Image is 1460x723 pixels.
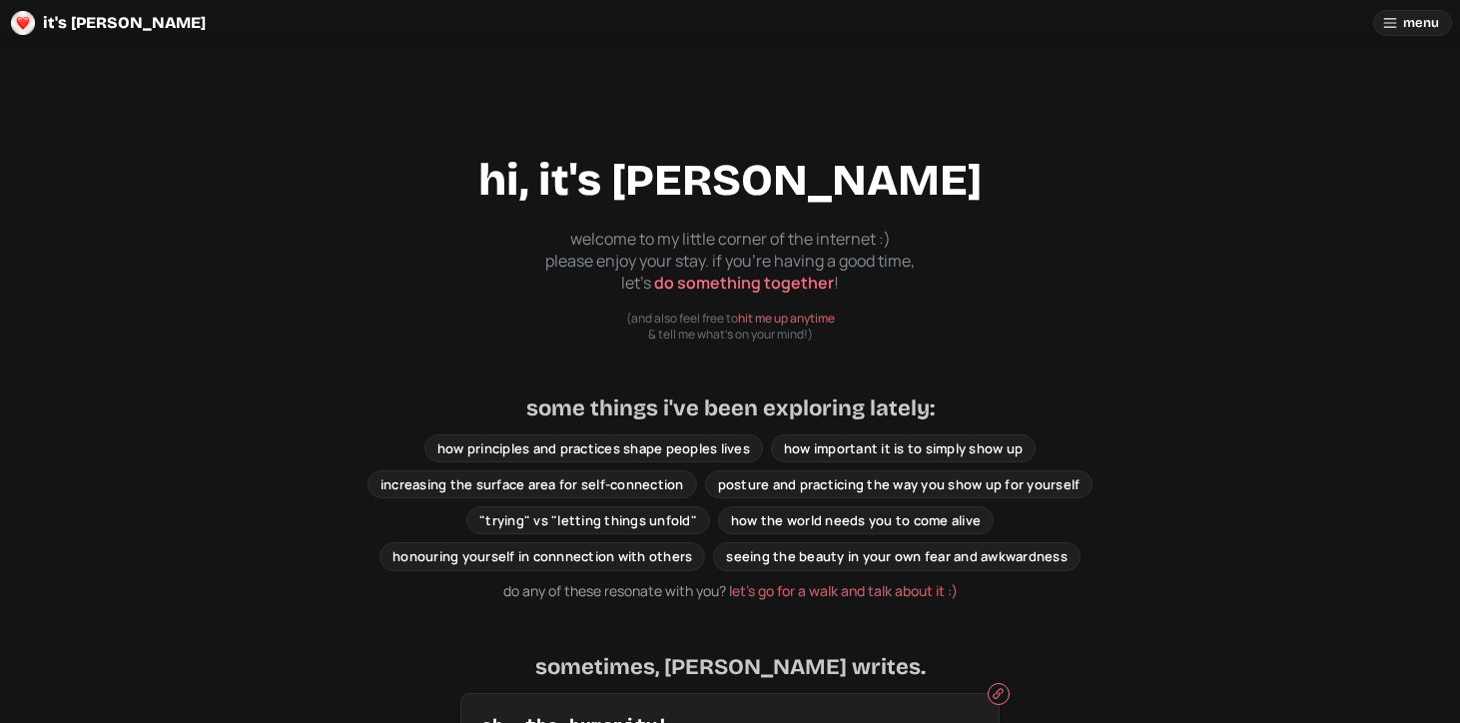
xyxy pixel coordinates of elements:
p: (and also feel free to & tell me what's on your mind!) [626,311,835,342]
h2: some things i've been exploring lately: [526,393,935,424]
span: how important it is to simply show up [784,439,1023,457]
span: it's [PERSON_NAME] [43,15,206,31]
a: do something together [654,272,834,294]
span: seeing the beauty in your own fear and awkwardness [726,547,1068,565]
img: logo-circle-Chuufevo.png [11,11,35,35]
p: do any of these resonate with you? [503,581,958,601]
h2: sometimes, [PERSON_NAME] writes. [535,652,926,683]
span: menu [1403,11,1439,35]
span: posture and practicing the way you show up for yourself [718,475,1081,493]
button: hit me up anytime [738,311,835,328]
span: "trying" vs "letting things unfold" [479,511,697,529]
span: how principles and practices shape peoples lives [437,439,750,457]
span: honouring yourself in connnection with others [392,547,692,565]
h1: hi, it's [PERSON_NAME] [478,150,982,212]
span: how the world needs you to come alive [731,511,981,529]
a: let's go for a walk and talk about it :) [729,581,958,600]
a: it's [PERSON_NAME] [8,8,217,38]
p: welcome to my little corner of the internet :) please enjoy your stay. if you're having a good ti... [530,228,930,295]
span: increasing the surface area for self-connection [380,475,684,493]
